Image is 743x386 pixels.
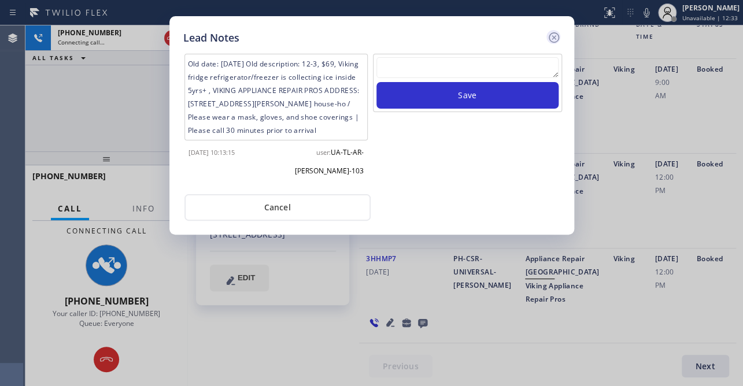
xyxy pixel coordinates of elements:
h5: Lead Notes [183,30,239,46]
span: [DATE] 10:13:15 [188,148,235,157]
button: Cancel [184,194,371,221]
div: Old date: [DATE] Old description: 12-3, $69, Viking fridge refrigerator/freezer is collecting ice... [184,54,368,140]
button: Save [376,82,559,109]
span: user: [316,148,331,157]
